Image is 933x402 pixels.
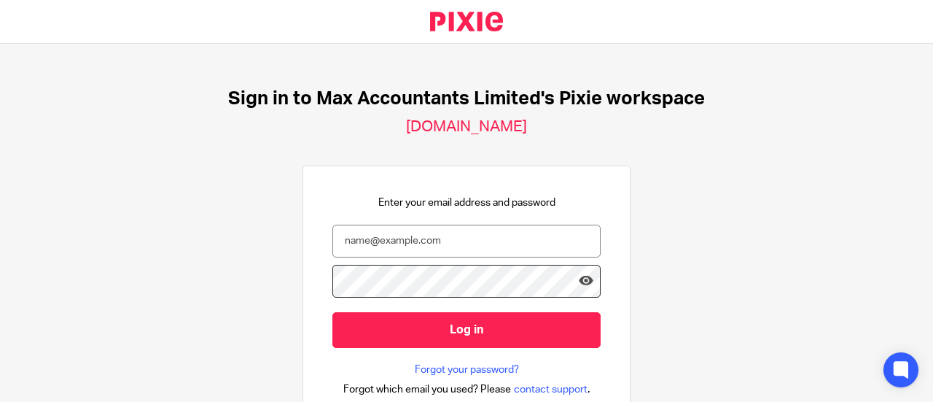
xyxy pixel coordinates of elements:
span: Forgot which email you used? Please [343,382,511,397]
input: name@example.com [332,225,601,258]
h1: Sign in to Max Accountants Limited's Pixie workspace [228,88,705,110]
span: contact support [514,382,587,397]
input: Log in [332,312,601,348]
p: Enter your email address and password [378,196,555,210]
div: . [343,381,590,398]
h2: [DOMAIN_NAME] [406,117,527,136]
a: Forgot your password? [415,363,519,377]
